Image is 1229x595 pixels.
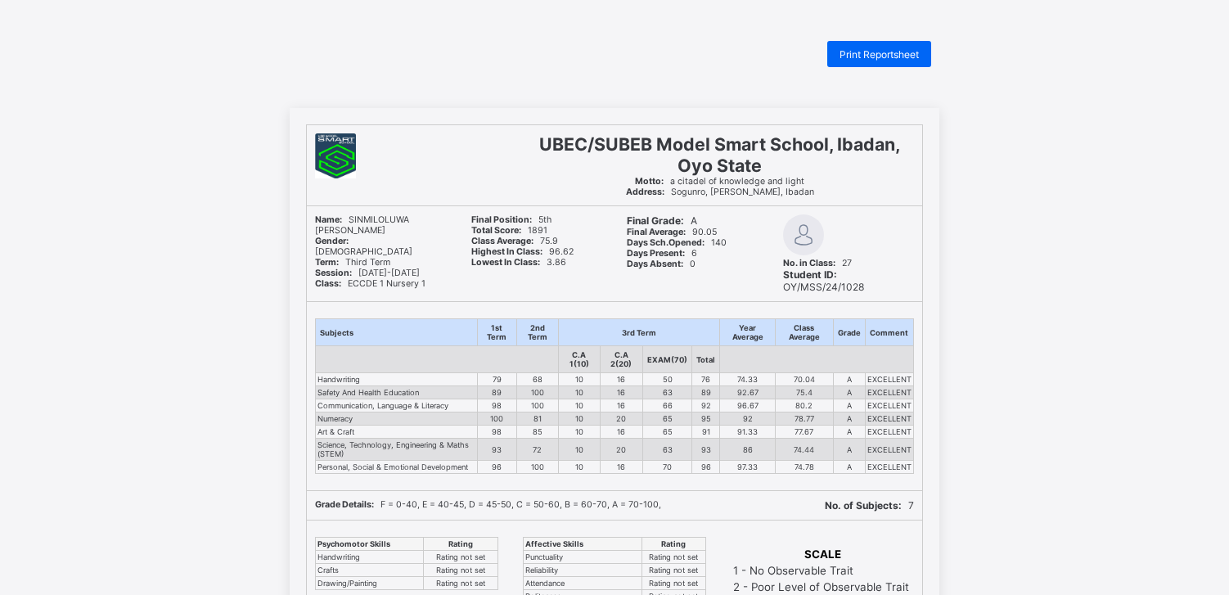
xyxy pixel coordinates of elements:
[471,214,551,225] span: 5th
[423,551,497,564] td: Rating not set
[692,412,720,426] td: 95
[471,214,532,225] b: Final Position:
[516,426,558,439] td: 85
[559,319,720,346] th: 3rd Term
[692,386,720,399] td: 89
[720,412,776,426] td: 92
[477,386,516,399] td: 89
[692,439,720,461] td: 93
[315,257,390,268] span: Third Term
[720,426,776,439] td: 91.33
[315,278,425,289] span: ECCDE 1 Nursery 1
[516,373,558,386] td: 68
[516,399,558,412] td: 100
[783,258,852,268] span: 27
[643,426,692,439] td: 65
[600,386,643,399] td: 16
[627,237,727,248] span: 140
[825,499,914,512] span: 7
[840,48,919,61] span: Print Reportsheet
[477,319,516,346] th: 1st Term
[559,346,601,373] th: C.A 1(10)
[524,577,642,590] td: Attendance
[692,399,720,412] td: 92
[471,246,542,257] b: Highest In Class:
[783,268,864,293] span: OY/MSS/24/1028
[775,412,833,426] td: 78.77
[642,564,705,577] td: Rating not set
[477,373,516,386] td: 79
[524,538,642,551] th: Affective Skills
[775,461,833,474] td: 74.78
[865,386,913,399] td: EXCELLENT
[833,412,865,426] td: A
[775,386,833,399] td: 75.4
[316,426,478,439] td: Art & Craft
[600,346,643,373] th: C.A 2(20)
[627,227,717,237] span: 90.05
[865,319,913,346] th: Comment
[833,426,865,439] td: A
[626,187,814,197] span: Sogunro, [PERSON_NAME], Ibadan
[833,373,865,386] td: A
[471,225,521,236] b: Total Score:
[627,214,684,227] b: Final Grade:
[315,268,352,278] b: Session:
[423,577,497,590] td: Rating not set
[477,412,516,426] td: 100
[865,399,913,412] td: EXCELLENT
[316,386,478,399] td: Safety And Health Education
[833,399,865,412] td: A
[316,551,424,564] td: Handwriting
[720,461,776,474] td: 97.33
[316,538,424,551] th: Psychomotor Skills
[471,246,574,257] span: 96.62
[643,399,692,412] td: 66
[643,412,692,426] td: 65
[316,399,478,412] td: Communication, Language & Literacy
[600,461,643,474] td: 16
[775,319,833,346] th: Class Average
[516,461,558,474] td: 100
[635,176,804,187] span: a citadel of knowledge and light
[316,439,478,461] td: Science, Technology, Engineering & Maths (STEM)
[477,439,516,461] td: 93
[833,439,865,461] td: A
[423,564,497,577] td: Rating not set
[539,133,900,176] span: UBEC/SUBEB Model Smart School, Ibadan, Oyo State
[783,268,837,281] b: Student ID:
[720,319,776,346] th: Year Average
[732,547,912,561] th: SCALE
[643,439,692,461] td: 63
[559,439,601,461] td: 10
[516,319,558,346] th: 2nd Term
[692,426,720,439] td: 91
[524,551,642,564] td: Punctuality
[775,373,833,386] td: 70.04
[315,268,420,278] span: [DATE]-[DATE]
[600,426,643,439] td: 16
[643,386,692,399] td: 63
[600,373,643,386] td: 16
[692,346,720,373] th: Total
[471,225,547,236] span: 1891
[833,461,865,474] td: A
[732,563,912,578] td: 1 - No Observable Trait
[692,461,720,474] td: 96
[775,399,833,412] td: 80.2
[627,237,705,248] b: Days Sch.Opened:
[316,319,478,346] th: Subjects
[315,236,349,246] b: Gender:
[865,461,913,474] td: EXCELLENT
[315,278,341,289] b: Class:
[477,399,516,412] td: 98
[315,499,374,510] b: Grade Details:
[833,319,865,346] th: Grade
[315,499,661,510] span: F = 0-40, E = 40-45, D = 45-50, C = 50-60, B = 60-70, A = 70-100,
[720,386,776,399] td: 92.67
[600,439,643,461] td: 20
[635,176,664,187] b: Motto:
[471,236,533,246] b: Class Average:
[471,236,558,246] span: 75.9
[627,259,696,269] span: 0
